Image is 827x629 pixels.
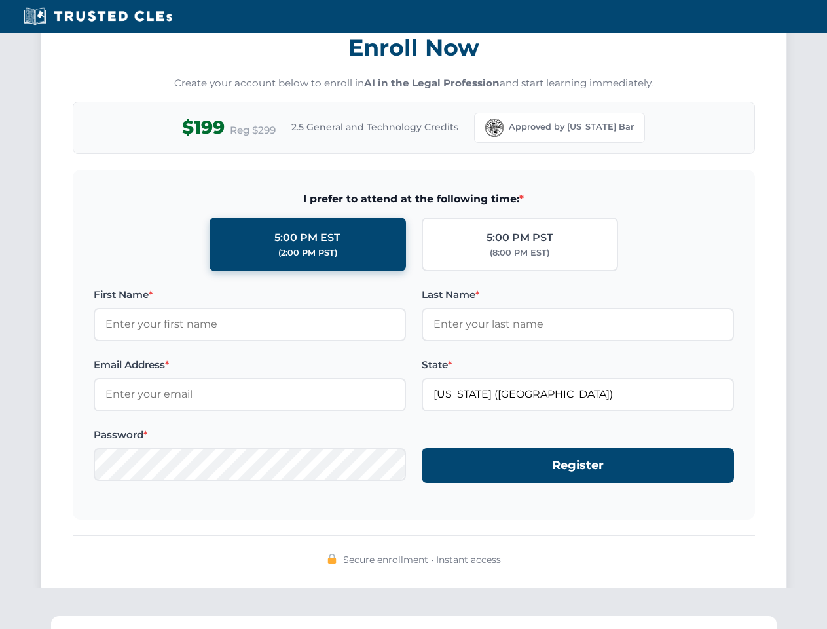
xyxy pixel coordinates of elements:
[73,27,755,68] h3: Enroll Now
[94,308,406,341] input: Enter your first name
[230,123,276,138] span: Reg $299
[490,246,549,259] div: (8:00 PM EST)
[291,120,458,134] span: 2.5 General and Technology Credits
[274,229,340,246] div: 5:00 PM EST
[485,119,504,137] img: Florida Bar
[278,246,337,259] div: (2:00 PM PST)
[94,427,406,443] label: Password
[94,287,406,303] label: First Name
[94,378,406,411] input: Enter your email
[487,229,553,246] div: 5:00 PM PST
[327,554,337,564] img: 🔒
[422,378,734,411] input: Florida (FL)
[422,287,734,303] label: Last Name
[364,77,500,89] strong: AI in the Legal Profession
[73,76,755,91] p: Create your account below to enroll in and start learning immediately.
[422,357,734,373] label: State
[422,448,734,483] button: Register
[20,7,176,26] img: Trusted CLEs
[343,552,501,567] span: Secure enrollment • Instant access
[182,113,225,142] span: $199
[94,191,734,208] span: I prefer to attend at the following time:
[509,121,634,134] span: Approved by [US_STATE] Bar
[422,308,734,341] input: Enter your last name
[94,357,406,373] label: Email Address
